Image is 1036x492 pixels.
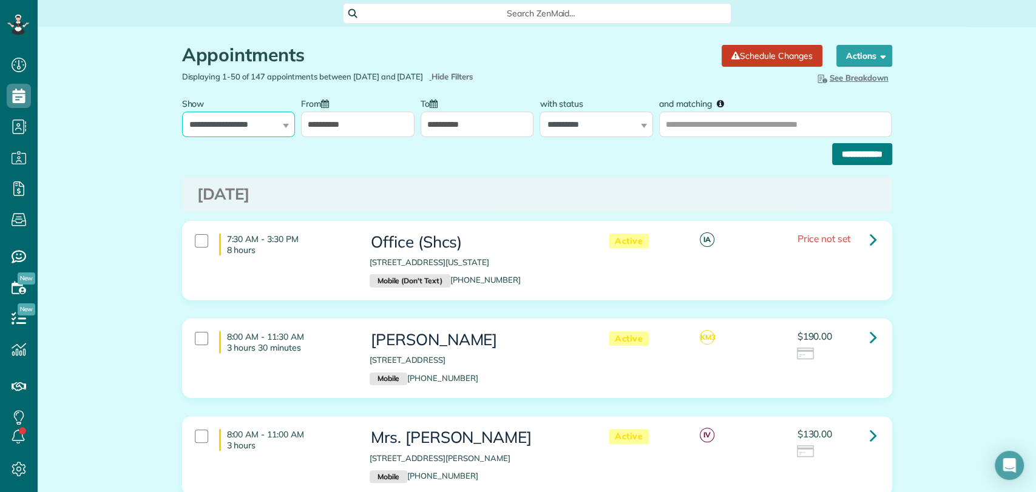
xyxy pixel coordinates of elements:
[227,244,351,255] p: 8 hours
[370,470,407,484] small: Mobile
[609,429,649,444] span: Active
[836,45,892,67] button: Actions
[700,330,714,345] span: KM3
[421,92,444,114] label: To
[700,232,714,247] span: IA
[797,428,832,440] span: $130.00
[370,471,478,480] a: Mobile[PHONE_NUMBER]
[797,232,850,244] span: Price not set
[370,373,478,383] a: Mobile[PHONE_NUMBER]
[797,348,815,361] img: icon_credit_card_neutral-3d9a980bd25ce6dbb0f2033d7200983694762465c175678fcbc2d8f4bc43548e.png
[370,354,584,366] p: [STREET_ADDRESS]
[815,73,889,83] span: See Breakdown
[432,71,473,83] span: Hide Filters
[370,257,584,268] p: [STREET_ADDRESS][US_STATE]
[797,330,832,342] span: $190.00
[18,272,35,285] span: New
[370,429,584,447] h3: Mrs. [PERSON_NAME]
[700,428,714,442] span: IV
[370,372,407,386] small: Mobile
[659,92,733,114] label: and matching
[301,92,335,114] label: From
[219,234,351,255] h4: 7:30 AM - 3:30 PM
[722,45,822,67] a: Schedule Changes
[18,303,35,315] span: New
[173,71,537,83] div: Displaying 1-50 of 147 appointments between [DATE] and [DATE]
[370,234,584,251] h3: Office (Shcs)
[429,72,473,81] a: Hide Filters
[609,234,649,249] span: Active
[182,45,713,65] h1: Appointments
[609,331,649,346] span: Active
[995,451,1024,480] div: Open Intercom Messenger
[370,331,584,349] h3: [PERSON_NAME]
[370,453,584,464] p: [STREET_ADDRESS][PERSON_NAME]
[227,342,351,353] p: 3 hours 30 minutes
[197,186,877,203] h3: [DATE]
[797,445,815,459] img: icon_credit_card_neutral-3d9a980bd25ce6dbb0f2033d7200983694762465c175678fcbc2d8f4bc43548e.png
[370,275,521,285] a: Mobile (Don't Text)[PHONE_NUMBER]
[219,331,351,353] h4: 8:00 AM - 11:30 AM
[811,71,892,84] button: See Breakdown
[370,274,450,288] small: Mobile (Don't Text)
[219,429,351,451] h4: 8:00 AM - 11:00 AM
[227,440,351,451] p: 3 hours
